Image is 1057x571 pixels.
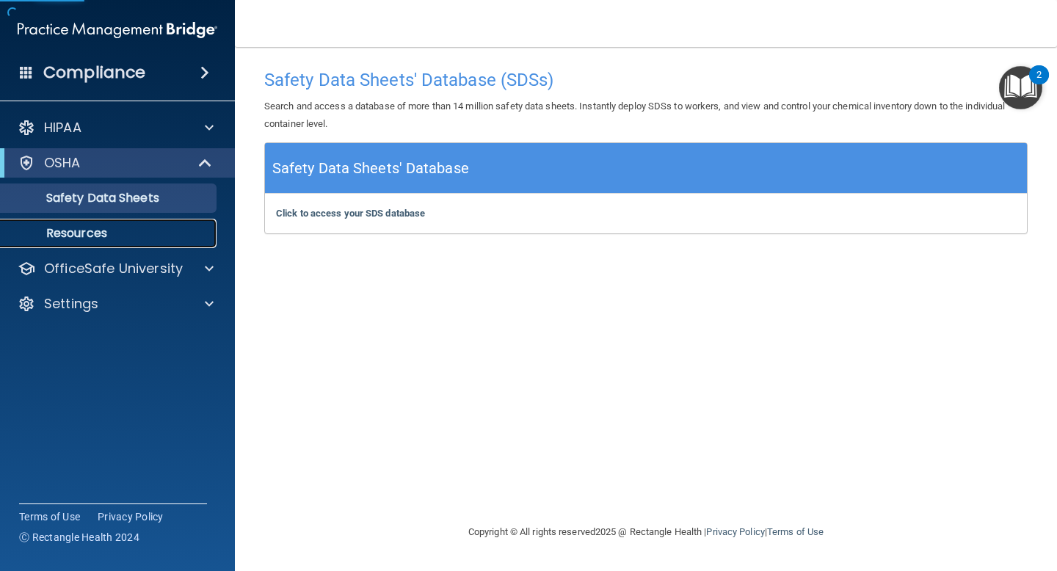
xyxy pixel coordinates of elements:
[43,62,145,83] h4: Compliance
[10,191,210,206] p: Safety Data Sheets
[19,530,139,545] span: Ⓒ Rectangle Health 2024
[767,526,824,537] a: Terms of Use
[18,15,217,45] img: PMB logo
[999,66,1042,109] button: Open Resource Center, 2 new notifications
[18,260,214,277] a: OfficeSafe University
[264,98,1028,133] p: Search and access a database of more than 14 million safety data sheets. Instantly deploy SDSs to...
[44,295,98,313] p: Settings
[44,260,183,277] p: OfficeSafe University
[272,156,469,181] h5: Safety Data Sheets' Database
[18,295,214,313] a: Settings
[18,154,213,172] a: OSHA
[44,154,81,172] p: OSHA
[98,509,164,524] a: Privacy Policy
[19,509,80,524] a: Terms of Use
[18,119,214,137] a: HIPAA
[44,119,81,137] p: HIPAA
[1036,75,1042,94] div: 2
[10,226,210,241] p: Resources
[264,70,1028,90] h4: Safety Data Sheets' Database (SDSs)
[803,467,1039,525] iframe: Drift Widget Chat Controller
[276,208,425,219] a: Click to access your SDS database
[378,509,914,556] div: Copyright © All rights reserved 2025 @ Rectangle Health | |
[706,526,764,537] a: Privacy Policy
